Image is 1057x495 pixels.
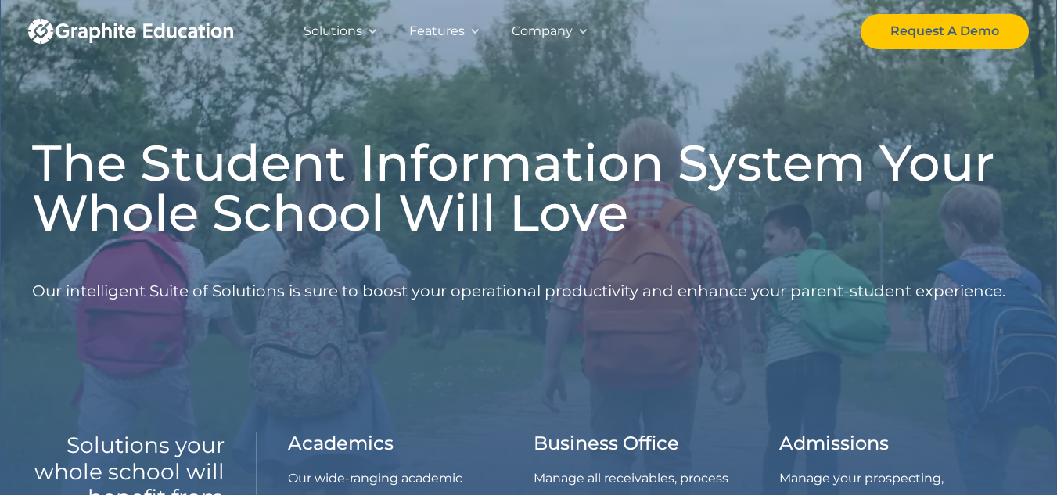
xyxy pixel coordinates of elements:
[512,20,573,42] div: Company
[409,20,465,42] div: Features
[534,432,679,455] h3: Business Office
[32,250,1005,332] p: Our intelligent Suite of Solutions is sure to boost your operational productivity and enhance you...
[861,14,1029,49] a: Request A Demo
[288,432,394,455] h3: Academics
[304,20,362,42] div: Solutions
[32,138,1025,238] h1: The Student Information System Your Whole School Will Love
[779,432,889,455] h3: Admissions
[890,20,999,42] div: Request A Demo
